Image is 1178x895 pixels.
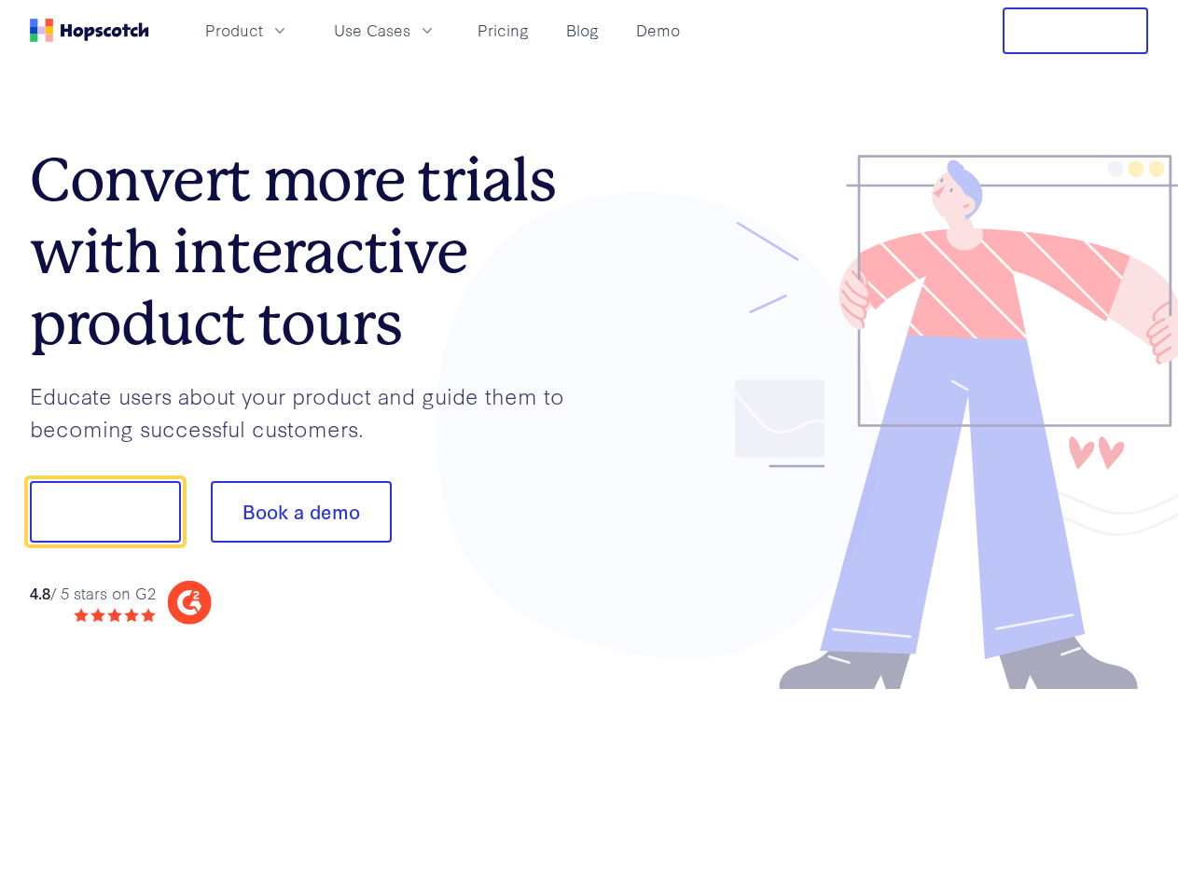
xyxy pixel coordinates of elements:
[559,15,606,46] a: Blog
[205,19,263,42] span: Product
[30,481,181,543] button: Show me!
[30,145,589,359] h1: Convert more trials with interactive product tours
[211,481,392,543] button: Book a demo
[30,379,589,444] p: Educate users about your product and guide them to becoming successful customers.
[629,15,687,46] a: Demo
[334,19,410,42] span: Use Cases
[470,15,536,46] a: Pricing
[30,582,50,603] strong: 4.8
[1003,7,1148,54] button: Free Trial
[194,15,300,46] button: Product
[30,19,149,42] a: Home
[323,15,448,46] button: Use Cases
[30,582,156,605] div: / 5 stars on G2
